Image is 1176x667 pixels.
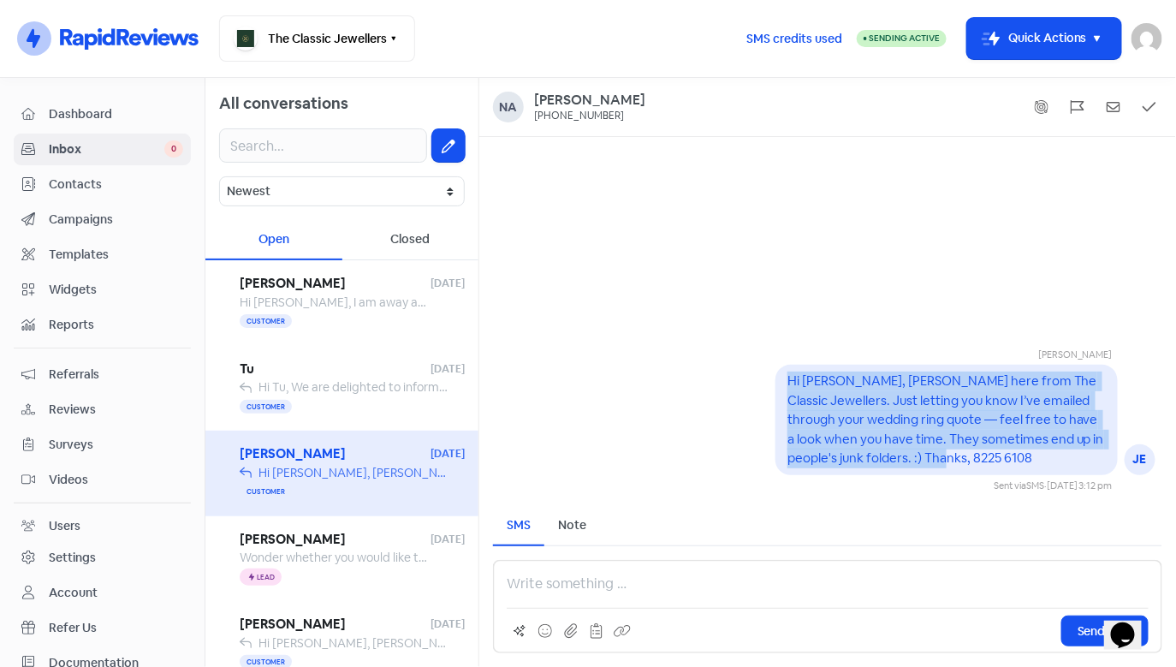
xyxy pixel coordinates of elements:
[49,140,164,158] span: Inbox
[825,348,1113,366] div: [PERSON_NAME]
[14,274,191,306] a: Widgets
[49,366,183,384] span: Referrals
[857,28,947,49] a: Sending Active
[14,464,191,496] a: Videos
[205,220,342,260] div: Open
[493,92,524,122] div: Na
[14,577,191,609] a: Account
[746,30,842,48] span: SMS credits used
[1047,479,1113,493] div: [DATE] 3:12 pm
[1029,94,1054,120] button: Show system messages
[431,361,465,377] span: [DATE]
[49,549,96,567] div: Settings
[49,246,183,264] span: Templates
[869,33,940,44] span: Sending Active
[219,93,348,113] span: All conversations
[257,574,275,581] span: Lead
[558,516,586,534] div: Note
[534,110,624,123] div: [PHONE_NUMBER]
[240,615,431,634] span: [PERSON_NAME]
[14,134,191,165] a: Inbox 0
[14,204,191,235] a: Campaigns
[1061,616,1149,646] button: Send SMS
[534,92,645,110] a: [PERSON_NAME]
[14,309,191,341] a: Reports
[240,314,292,328] span: Customer
[240,444,431,464] span: [PERSON_NAME]
[14,169,191,200] a: Contacts
[240,550,1023,565] span: Wonder whether you would like to buy my jade bangle with gold and diamonds. I can share a photo a...
[164,140,183,158] span: 0
[1065,94,1090,120] button: Flag conversation
[240,400,292,414] span: Customer
[240,295,983,310] span: Hi [PERSON_NAME], I am away at work at the moment so I will let you know when we are thinking of ...
[1026,479,1044,491] span: SMS
[49,401,183,419] span: Reviews
[240,274,431,294] span: [PERSON_NAME]
[49,281,183,299] span: Widgets
[49,471,183,489] span: Videos
[49,517,80,535] div: Users
[49,105,183,123] span: Dashboard
[1131,23,1162,54] img: User
[732,28,857,46] a: SMS credits used
[14,359,191,390] a: Referrals
[1125,444,1155,475] div: JE
[240,360,431,379] span: Tu
[994,479,1047,491] span: Sent via ·
[14,542,191,574] a: Settings
[1137,94,1162,120] button: Mark as closed
[431,276,465,291] span: [DATE]
[967,18,1121,59] button: Quick Actions
[14,510,191,542] a: Users
[342,220,479,260] div: Closed
[1101,94,1126,120] button: Mark as unread
[431,446,465,462] span: [DATE]
[49,584,98,602] div: Account
[431,532,465,547] span: [DATE]
[431,616,465,632] span: [DATE]
[1104,599,1159,650] iframe: chat widget
[240,485,292,498] span: Customer
[49,211,183,229] span: Campaigns
[49,436,183,454] span: Surveys
[14,612,191,644] a: Refer Us
[14,394,191,426] a: Reviews
[219,15,415,62] button: The Classic Jewellers
[49,176,183,194] span: Contacts
[14,429,191,461] a: Surveys
[787,372,1107,466] pre: Hi [PERSON_NAME], [PERSON_NAME] here from The Classic Jewellers. Just letting you know I’ve email...
[240,530,431,550] span: [PERSON_NAME]
[1078,622,1132,640] span: Send SMS
[49,619,183,637] span: Refer Us
[49,316,183,334] span: Reports
[219,128,427,163] input: Search...
[507,516,531,534] div: SMS
[14,98,191,130] a: Dashboard
[14,239,191,271] a: Templates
